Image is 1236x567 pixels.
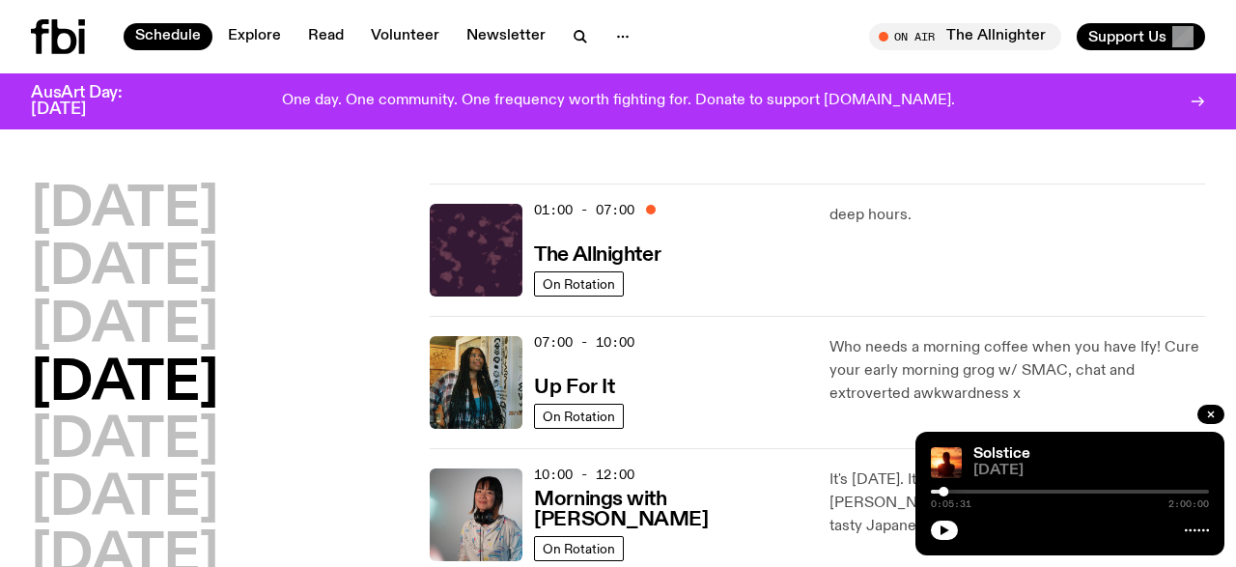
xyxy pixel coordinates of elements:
[1077,23,1205,50] button: Support Us
[869,23,1061,50] button: On AirThe Allnighter
[1168,499,1209,509] span: 2:00:00
[534,271,624,297] a: On Rotation
[31,184,218,238] button: [DATE]
[543,276,615,291] span: On Rotation
[534,241,660,266] a: The Allnighter
[931,499,971,509] span: 0:05:31
[282,93,955,110] p: One day. One community. One frequency worth fighting for. Donate to support [DOMAIN_NAME].
[296,23,355,50] a: Read
[534,245,660,266] h3: The Allnighter
[534,374,614,398] a: Up For It
[543,409,615,423] span: On Rotation
[543,541,615,555] span: On Rotation
[430,336,522,429] img: Ify - a Brown Skin girl with black braided twists, looking up to the side with her tongue stickin...
[931,447,962,478] img: A girl standing in the ocean as waist level, staring into the rise of the sun.
[359,23,451,50] a: Volunteer
[534,333,634,352] span: 07:00 - 10:00
[430,468,522,561] img: Kana Frazer is smiling at the camera with her head tilted slightly to her left. She wears big bla...
[973,446,1030,462] a: Solstice
[455,23,557,50] a: Newsletter
[1088,28,1166,45] span: Support Us
[534,404,624,429] a: On Rotation
[31,85,154,118] h3: AusArt Day: [DATE]
[829,336,1205,406] p: Who needs a morning coffee when you have Ify! Cure your early morning grog w/ SMAC, chat and extr...
[534,201,634,219] span: 01:00 - 07:00
[216,23,293,50] a: Explore
[534,536,624,561] a: On Rotation
[534,490,805,530] h3: Mornings with [PERSON_NAME]
[31,414,218,468] button: [DATE]
[31,299,218,354] button: [DATE]
[829,204,1205,227] p: deep hours.
[534,466,634,484] span: 10:00 - 12:00
[973,464,1209,478] span: [DATE]
[31,357,218,411] button: [DATE]
[31,472,218,526] button: [DATE]
[124,23,212,50] a: Schedule
[31,241,218,296] button: [DATE]
[829,468,1205,538] p: It's [DATE]. It's a good Morning with [PERSON_NAME]. Serving Bento Box at 11:00am, tasty Japanese...
[534,378,614,398] h3: Up For It
[534,486,805,530] a: Mornings with [PERSON_NAME]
